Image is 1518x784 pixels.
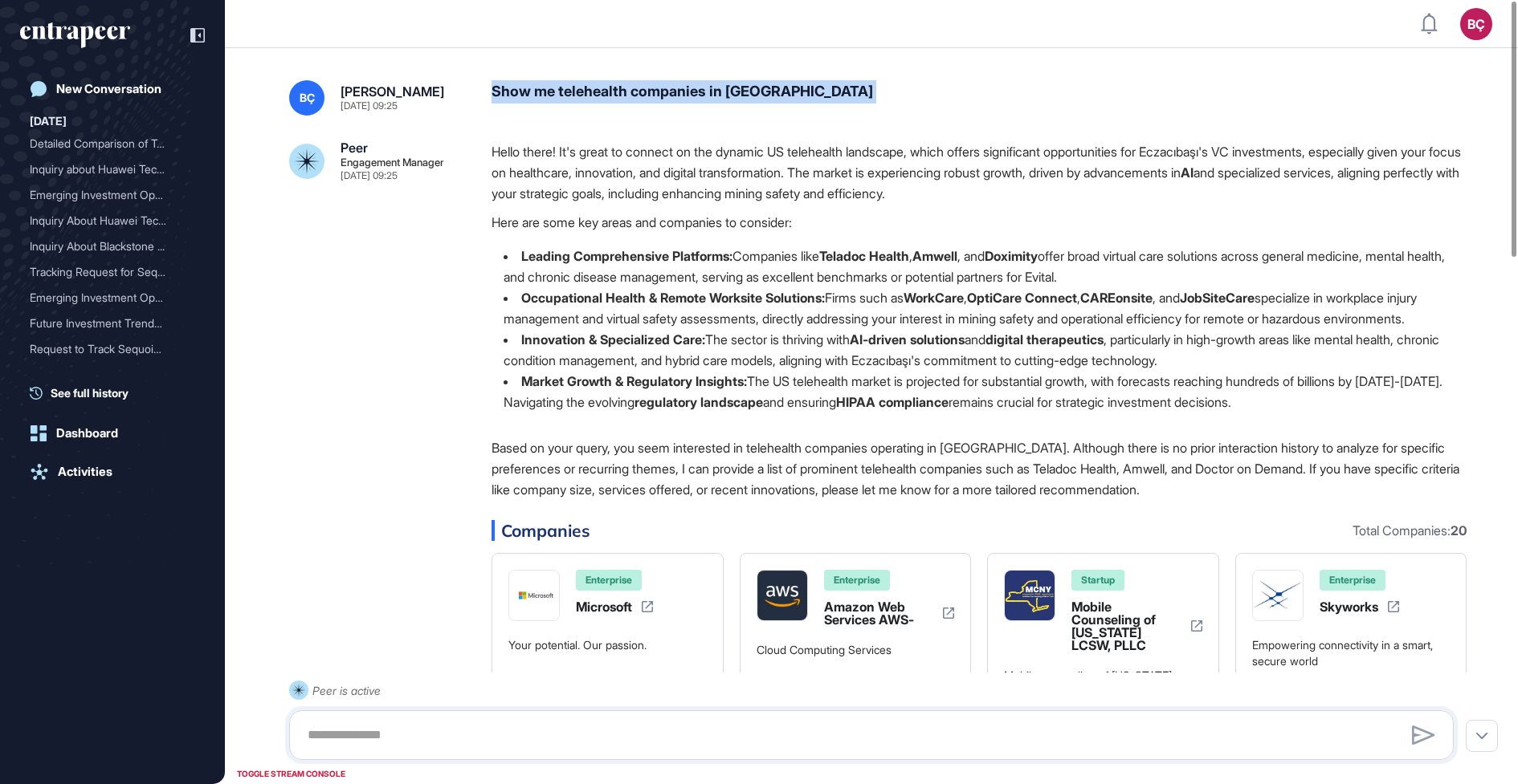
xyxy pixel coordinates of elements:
div: Dashboard [56,426,118,441]
div: New Conversation [56,82,161,96]
div: TOGGLE STREAM CONSOLE [233,764,349,784]
div: Future Investment Trends ... [30,311,182,336]
div: Enterprise [824,570,890,591]
div: Activities [58,465,112,479]
a: See full history [30,384,205,401]
li: The US telehealth market is projected for substantial growth, with forecasts reaching hundreds of... [492,371,1467,412]
div: Empowering connectivity in a smart, secure world [1252,637,1451,668]
strong: OptiCare Connect [967,290,1077,306]
strong: Innovation & Specialized Care: [521,331,705,347]
p: Here are some key areas and companies to consider: [492,212,1467,233]
div: Total Companies: [1353,524,1467,537]
div: Startup [1071,570,1124,591]
div: Mobile counseling of [US_STATE] [1004,668,1172,684]
a: Dashboard [20,417,205,449]
li: Companies like , , and offer broad virtual care solutions across general medicine, mental health,... [492,246,1467,287]
div: [DATE] [30,112,67,131]
div: Amazon Web Services AWS- [824,600,934,626]
strong: AI-driven solutions [850,331,965,347]
strong: AI [1181,165,1194,181]
div: [DATE] 09:25 [341,171,398,181]
strong: Amwell [912,248,957,264]
strong: Leading Comprehensive Platforms: [521,248,732,264]
div: Enterprise [576,570,642,591]
div: Skyworks [1320,600,1378,613]
div: Show me telehealth companies in [GEOGRAPHIC_DATA] [492,80,1467,116]
a: Activities [20,456,205,488]
div: Inquiry About Huawei Technologies [30,208,195,234]
div: Inquiry about Huawei Technologies [30,156,195,182]
strong: Teladoc Health [819,248,909,264]
div: entrapeer-logo [20,22,130,48]
div: Companies [492,520,1467,541]
strong: regulatory landscape [635,394,763,410]
li: Firms such as , , , and specialize in workplace injury management and virtual safety assessments,... [492,287,1467,329]
div: Request to Track Sequoia ... [30,336,182,362]
strong: Market Growth & Regulatory Insights: [521,373,747,389]
strong: WorkCare [904,290,964,306]
p: Based on your query, you seem interested in telehealth companies operating in [GEOGRAPHIC_DATA]. ... [492,437,1467,500]
strong: CAREonsite [1080,290,1153,306]
img: Amazon Web Services AWS--logo [757,571,807,620]
div: Peer [341,141,368,154]
strong: HIPAA compliance [836,394,949,410]
button: BÇ [1460,8,1492,40]
strong: digital therapeutics [985,331,1104,347]
span: BÇ [300,91,315,104]
div: Tracking Request for Sequoia Capital [30,259,195,285]
div: Request to Track Sequoia Capital [30,336,195,362]
div: Cloud Computing Services [757,642,892,658]
div: Your potential. Our passion. [508,637,647,653]
div: Detailed Comparison of Top ENR250 Firms Including Limak Construction: Focus on Digitalization Tre... [30,131,195,156]
span: See full history [51,384,129,401]
strong: Doximity [985,248,1038,264]
div: [DATE] 09:25 [341,101,398,111]
div: Enterprise [1320,570,1385,591]
p: Hello there! It's great to connect on the dynamic US telehealth landscape, which offers significa... [492,141,1467,204]
b: 20 [1451,522,1467,538]
div: Emerging Investment Oppor... [30,285,182,311]
div: Engagement Manager [341,157,444,168]
div: Peer is active [312,680,381,701]
div: Inquiry About Huawei Tech... [30,208,182,234]
img: Mobile Counseling of New York LCSW, PLLC-logo [1005,571,1055,620]
a: New Conversation [20,73,205,105]
div: Microsoft [576,600,632,613]
div: Inquiry About Blackstone ... [30,234,182,259]
div: Inquiry about Huawei Tech... [30,156,182,182]
li: The sector is thriving with and , particularly in high-growth areas like mental health, chronic c... [492,329,1467,371]
div: Future Investment Trends in Financial Services [30,311,195,336]
div: Inquiry About Blackstone Capital [30,234,195,259]
div: Emerging Investment Oppor... [30,182,182,208]
strong: JobSiteCare [1180,290,1255,306]
img: Microsoft-logo [509,587,559,604]
div: Mobile Counseling of [US_STATE] LCSW, PLLC [1071,600,1181,652]
div: Emerging Investment Opportunities in Growth Markets: Sector Trends, Deal Flow, and Value Creation [30,182,195,208]
div: Tracking Request for Sequ... [30,259,182,285]
div: Emerging Investment Opportunities in Growth Markets: Sector Trends, Deal Flow, and Value Creation [30,285,195,311]
div: Detailed Comparison of To... [30,131,182,156]
div: [PERSON_NAME] [341,85,444,98]
img: Skyworks-logo [1253,571,1303,620]
strong: Occupational Health & Remote Worksite Solutions: [521,290,825,306]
